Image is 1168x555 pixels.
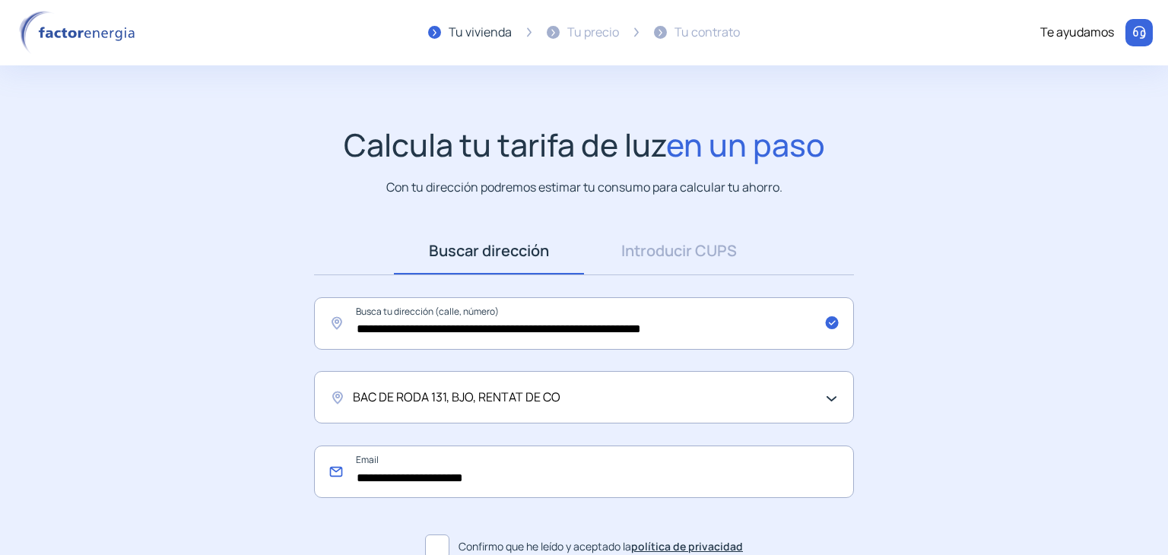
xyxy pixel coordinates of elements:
[344,126,825,163] h1: Calcula tu tarifa de luz
[674,23,740,43] div: Tu contrato
[353,388,560,408] span: BAC DE RODA 131, BJO, RENTAT DE CO
[631,539,743,553] a: política de privacidad
[1131,25,1147,40] img: llamar
[584,227,774,274] a: Introducir CUPS
[567,23,619,43] div: Tu precio
[666,123,825,166] span: en un paso
[459,538,743,555] span: Confirmo que he leído y aceptado la
[449,23,512,43] div: Tu vivienda
[386,178,782,197] p: Con tu dirección podremos estimar tu consumo para calcular tu ahorro.
[1040,23,1114,43] div: Te ayudamos
[15,11,144,55] img: logo factor
[394,227,584,274] a: Buscar dirección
